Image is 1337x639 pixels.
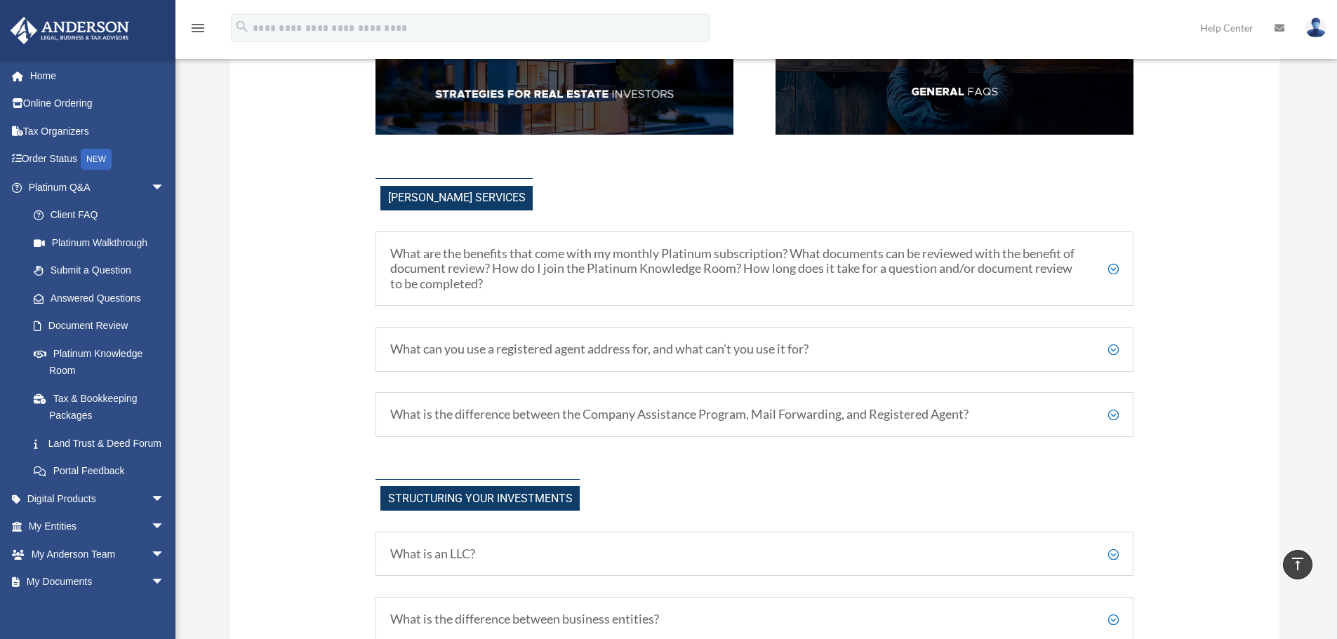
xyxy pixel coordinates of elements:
span: arrow_drop_down [151,540,179,569]
a: Tax Organizers [10,117,186,145]
i: menu [189,20,206,36]
img: User Pic [1305,18,1326,38]
a: Platinum Knowledge Room [20,339,186,384]
h5: What is an LLC? [390,546,1119,562]
img: GenFAQ_hdr [776,53,1133,135]
i: search [234,19,250,34]
span: arrow_drop_down [151,485,179,513]
a: My Anderson Teamarrow_drop_down [10,540,186,568]
a: Document Review [20,312,186,340]
h5: What are the benefits that come with my monthly Platinum subscription? What documents can be revi... [390,246,1119,292]
a: My Documentsarrow_drop_down [10,568,186,596]
a: Home [10,62,186,90]
a: My Entitiesarrow_drop_down [10,513,186,541]
a: Land Trust & Deed Forum [20,429,186,457]
a: Answered Questions [20,284,186,312]
i: vertical_align_top [1289,556,1306,572]
img: Anderson Advisors Platinum Portal [6,17,133,44]
span: arrow_drop_down [151,173,179,202]
span: arrow_drop_down [151,513,179,542]
img: StratsRE_hdr [375,53,733,135]
a: Platinum Q&Aarrow_drop_down [10,173,186,201]
span: arrow_drop_down [151,568,179,597]
span: [PERSON_NAME] Services [380,186,533,210]
div: NEW [81,149,112,170]
a: Digital Productsarrow_drop_down [10,485,186,513]
a: Client FAQ [20,201,179,229]
h5: What can you use a registered agent address for, and what can’t you use it for? [390,342,1119,357]
a: Platinum Walkthrough [20,229,186,257]
a: vertical_align_top [1283,550,1312,579]
a: Submit a Question [20,257,186,285]
a: Online Ordering [10,90,186,118]
a: Portal Feedback [20,457,186,485]
span: Structuring Your investments [380,486,580,511]
a: Tax & Bookkeeping Packages [20,384,186,429]
a: Order StatusNEW [10,145,186,174]
a: menu [189,25,206,36]
h5: What is the difference between business entities? [390,612,1119,627]
h5: What is the difference between the Company Assistance Program, Mail Forwarding, and Registered Ag... [390,407,1119,422]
